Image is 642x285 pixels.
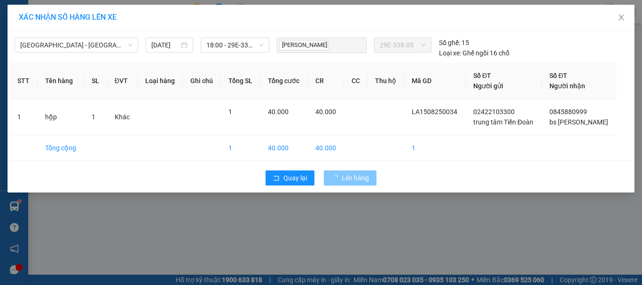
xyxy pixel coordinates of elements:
span: Lên hàng [342,173,369,183]
span: close [618,14,625,21]
input: 15/08/2025 [151,40,179,50]
span: 1 [92,113,95,121]
th: CR [308,63,344,99]
span: 1 [228,108,232,116]
span: Loại xe: [439,48,461,58]
span: 02422103300 [473,108,515,116]
div: Ghế ngồi 16 chỗ [439,48,509,58]
span: Hà Nội - Hải Phòng [20,38,133,52]
span: bs [PERSON_NAME] [549,118,608,126]
td: 40.000 [260,135,307,161]
th: Ghi chú [183,63,221,99]
span: Chuyển phát nhanh: [GEOGRAPHIC_DATA] - [GEOGRAPHIC_DATA] [53,40,134,74]
th: Loại hàng [138,63,183,99]
span: XÁC NHẬN SỐ HÀNG LÊN XE [19,13,117,22]
span: rollback [273,175,280,182]
th: Mã GD [404,63,466,99]
td: hộp [38,99,84,135]
span: LA1508250034 [412,108,457,116]
th: Thu hộ [368,63,404,99]
span: Người nhận [549,82,585,90]
td: 1 [221,135,260,161]
span: 40.000 [268,108,289,116]
td: Khác [107,99,138,135]
th: SL [84,63,107,99]
span: Quay lại [283,173,307,183]
span: 18:00 - 29E-338.05 [206,38,264,52]
div: 15 [439,38,469,48]
span: trung tâm Tiến Đoàn [473,118,533,126]
button: rollbackQuay lại [266,170,314,185]
span: Số ghế: [439,38,460,48]
span: loading [331,175,342,181]
th: Tổng cước [260,63,307,99]
td: 1 [10,99,38,135]
span: [PERSON_NAME] [279,40,329,51]
th: Tổng SL [221,63,260,99]
td: 1 [404,135,466,161]
img: logo [4,37,52,85]
td: Tổng cộng [38,135,84,161]
th: Tên hàng [38,63,84,99]
span: 40.000 [315,108,336,116]
td: 40.000 [308,135,344,161]
th: CC [344,63,368,99]
span: Người gửi [473,82,503,90]
span: Số ĐT [549,72,567,79]
strong: CHUYỂN PHÁT NHANH VIP ANH HUY [58,8,129,38]
th: ĐVT [107,63,138,99]
span: 0845880999 [549,108,587,116]
button: Close [608,5,634,31]
span: Số ĐT [473,72,491,79]
th: STT [10,63,38,99]
span: 29E-338.05 [380,38,426,52]
button: Lên hàng [324,170,376,185]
